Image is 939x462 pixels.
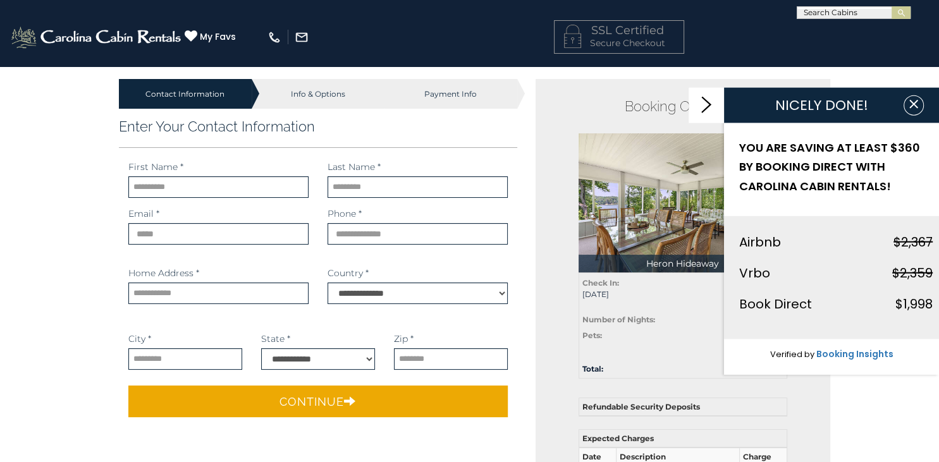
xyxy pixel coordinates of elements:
p: Heron Hideaway [579,255,787,272]
a: My Favs [185,30,239,44]
img: 1714387795_thumbnail.jpeg [579,133,787,272]
h1: NICELY DONE! [739,97,904,112]
label: State * [261,332,290,345]
span: Book Direct [739,295,812,313]
th: Refundable Security Deposits [579,398,787,416]
div: Airbnb [739,231,781,253]
h2: Booking Overview [579,98,787,114]
strike: $2,359 [892,264,933,282]
p: Secure Checkout [564,37,674,49]
span: My Favs [200,30,236,44]
label: Country * [328,267,369,279]
label: Zip * [394,332,414,345]
div: $1,998 [895,293,933,315]
label: First Name * [128,161,183,173]
strong: Total: [582,364,603,374]
th: Expected Charges [579,429,787,447]
button: Continue [128,386,508,417]
label: Last Name * [328,161,381,173]
div: $1,998.97 [683,362,793,373]
img: mail-regular-white.png [295,30,309,44]
div: Vrbo [739,262,770,284]
label: Home Address * [128,267,199,279]
img: White-1-2.png [9,25,185,50]
h2: YOU ARE SAVING AT LEAST $360 BY BOOKING DIRECT WITH CAROLINA CABIN RENTALS! [739,138,933,196]
span: Verified by [770,348,814,360]
h3: Enter Your Contact Information [119,118,518,135]
img: LOCKICON1.png [564,25,581,48]
a: Booking Insights [816,348,893,360]
strong: Pets: [582,331,602,340]
h4: SSL Certified [564,25,674,37]
span: [DATE] [692,289,783,300]
label: Email * [128,207,159,220]
label: Phone * [328,207,362,220]
strong: Number of Nights: [582,315,655,324]
strike: $2,367 [893,233,933,251]
strong: Check In: [582,278,619,288]
label: City * [128,332,151,345]
span: [DATE] [582,289,673,300]
img: phone-regular-white.png [267,30,281,44]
